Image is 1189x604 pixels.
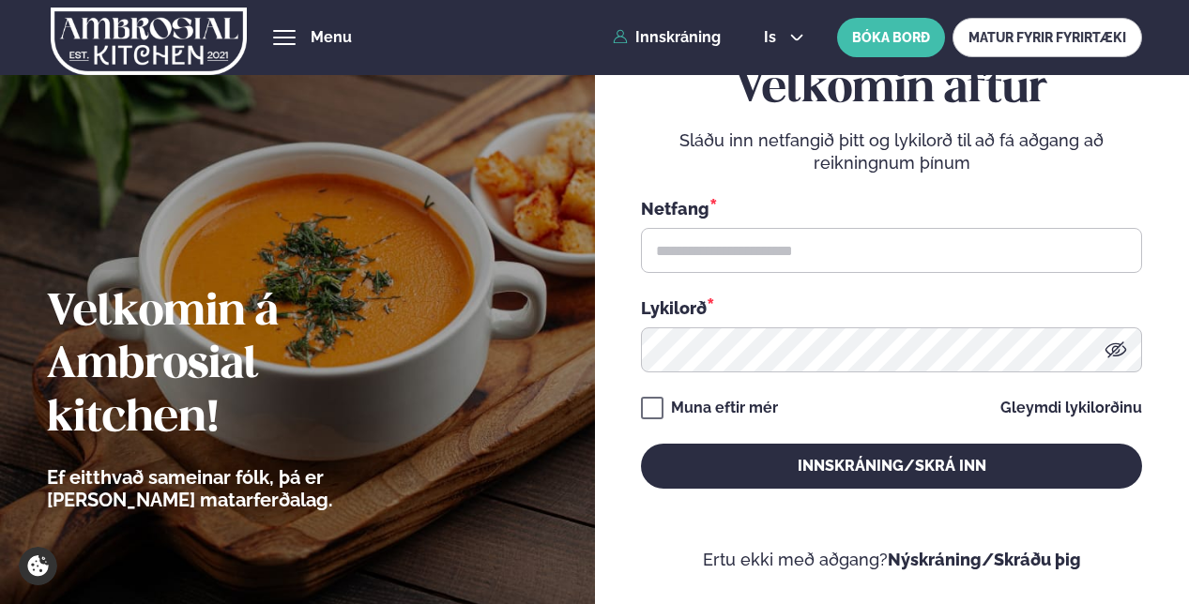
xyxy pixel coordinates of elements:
a: MATUR FYRIR FYRIRTÆKI [953,18,1142,57]
button: is [749,30,819,45]
h2: Velkomin á Ambrosial kitchen! [47,287,436,445]
a: Nýskráning/Skráðu þig [888,550,1081,569]
button: hamburger [273,26,296,49]
button: Innskráning/Skrá inn [641,444,1142,489]
p: Ef eitthvað sameinar fólk, þá er [PERSON_NAME] matarferðalag. [47,466,436,511]
div: Lykilorð [641,295,1142,320]
a: Cookie settings [19,547,57,585]
h2: Velkomin aftur [641,64,1142,116]
p: Ertu ekki með aðgang? [641,549,1142,571]
div: Netfang [641,196,1142,220]
a: Gleymdi lykilorðinu [1000,400,1142,415]
button: BÓKA BORÐ [837,18,945,57]
span: is [764,30,782,45]
img: logo [51,3,247,80]
p: Sláðu inn netfangið þitt og lykilorð til að fá aðgang að reikningnum þínum [641,129,1142,174]
a: Innskráning [613,29,721,46]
